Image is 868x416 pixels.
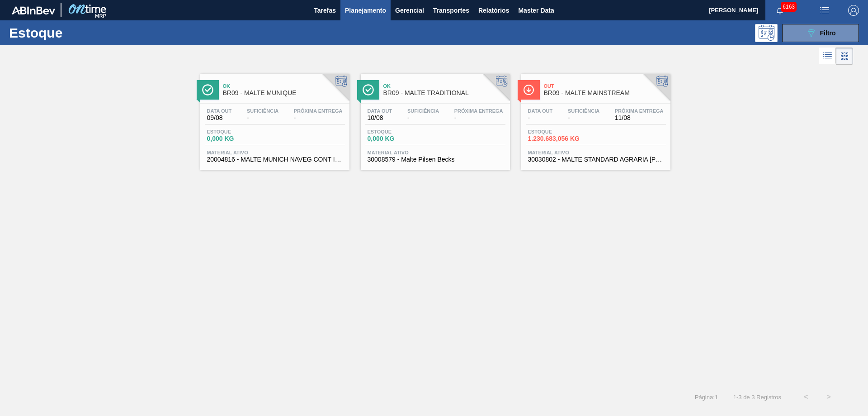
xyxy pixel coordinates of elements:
[731,394,781,401] span: 1 - 3 de 3 Registros
[848,5,859,16] img: Logout
[817,386,840,408] button: >
[368,108,392,114] span: Data out
[207,150,343,155] span: Material ativo
[836,48,853,65] div: Visão em Cards
[568,108,599,114] span: Suficiência
[695,394,718,401] span: Página : 1
[819,48,836,65] div: Visão em Lista
[294,108,343,114] span: Próxima Entrega
[368,135,431,142] span: 0,000 KG
[314,5,336,16] span: Tarefas
[207,108,232,114] span: Data out
[478,5,509,16] span: Relatórios
[383,90,505,96] span: BR09 - MALTE TRADITIONAL
[615,108,664,114] span: Próxima Entrega
[514,67,675,170] a: ÍconeOutBR09 - MALTE MAINSTREAMData out-Suficiência-Próxima Entrega11/08Estoque1.230.683,056 KGMa...
[544,90,666,96] span: BR09 - MALTE MAINSTREAM
[528,129,591,134] span: Estoque
[368,115,392,121] span: 10/08
[528,115,553,121] span: -
[9,28,144,38] h1: Estoque
[528,150,664,155] span: Material ativo
[781,2,797,12] span: 6163
[523,84,534,96] img: Ícone
[782,24,859,42] button: Filtro
[568,115,599,121] span: -
[615,115,664,121] span: 11/08
[368,150,503,155] span: Material ativo
[294,115,343,121] span: -
[383,83,505,89] span: Ok
[433,5,469,16] span: Transportes
[223,83,345,89] span: Ok
[207,129,270,134] span: Estoque
[363,84,374,96] img: Ícone
[345,5,386,16] span: Planejamento
[518,5,554,16] span: Master Data
[247,115,278,121] span: -
[368,129,431,134] span: Estoque
[407,108,439,114] span: Suficiência
[454,115,503,121] span: -
[765,4,794,17] button: Notificações
[407,115,439,121] span: -
[207,115,232,121] span: 09/08
[795,386,817,408] button: <
[12,6,55,14] img: TNhmsLtSVTkK8tSr43FrP2fwEKptu5GPRR3wAAAABJRU5ErkJggg==
[528,156,664,163] span: 30030802 - MALTE STANDARD AGRARIA CAMPOS GERAIS
[368,156,503,163] span: 30008579 - Malte Pilsen Becks
[193,67,354,170] a: ÍconeOkBR09 - MALTE MUNIQUEData out09/08Suficiência-Próxima Entrega-Estoque0,000 KGMaterial ativo...
[223,90,345,96] span: BR09 - MALTE MUNIQUE
[354,67,514,170] a: ÍconeOkBR09 - MALTE TRADITIONALData out10/08Suficiência-Próxima Entrega-Estoque0,000 KGMaterial a...
[755,24,778,42] div: Pogramando: nenhum usuário selecionado
[820,29,836,37] span: Filtro
[247,108,278,114] span: Suficiência
[395,5,424,16] span: Gerencial
[544,83,666,89] span: Out
[454,108,503,114] span: Próxima Entrega
[207,156,343,163] span: 20004816 - MALTE MUNICH NAVEG CONT IMPORT SUP 40%
[819,5,830,16] img: userActions
[528,135,591,142] span: 1.230.683,056 KG
[202,84,213,96] img: Ícone
[207,135,270,142] span: 0,000 KG
[528,108,553,114] span: Data out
